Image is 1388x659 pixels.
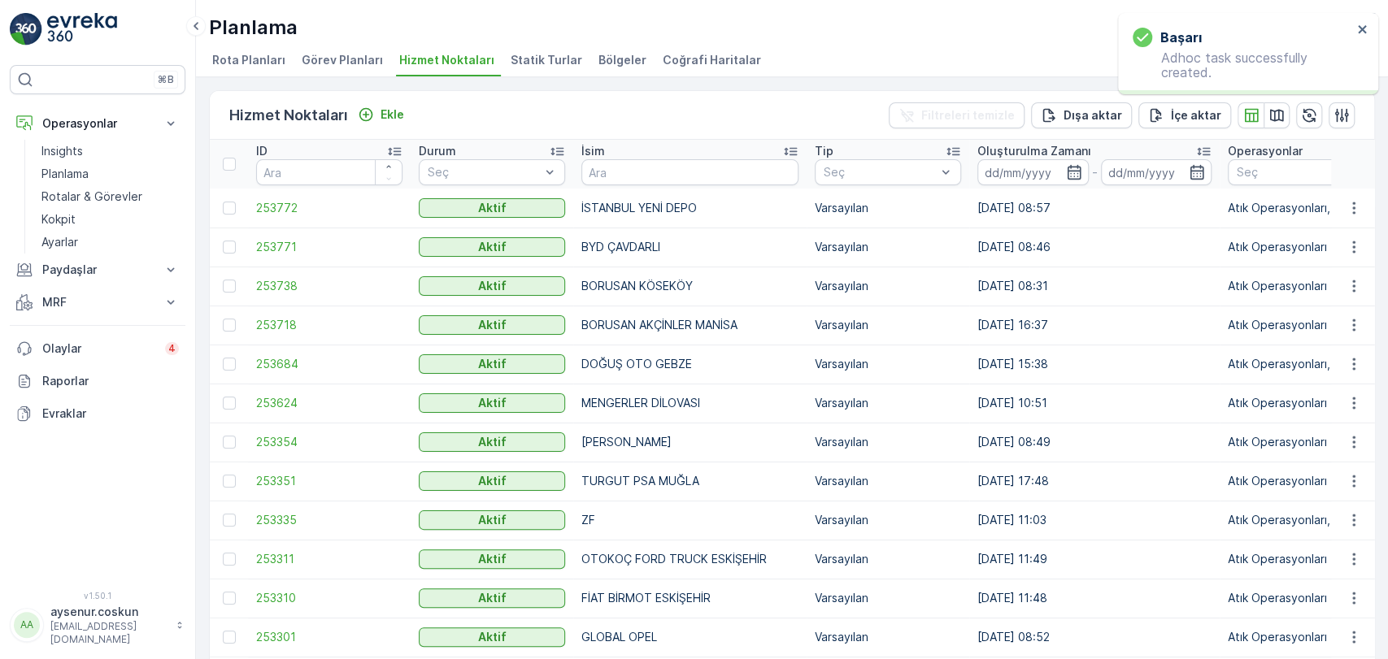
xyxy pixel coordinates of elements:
p: TURGUT PSA MUĞLA [581,473,798,489]
span: 253771 [256,239,402,255]
p: Kokpit [41,211,76,228]
span: Coğrafi Haritalar [663,52,761,68]
td: [DATE] 11:49 [969,540,1220,579]
a: 253772 [256,200,402,216]
span: Rota Planları [212,52,285,68]
button: Aktif [419,393,565,413]
a: Olaylar4 [10,332,185,365]
span: Hizmet Noktaları [399,52,494,68]
button: Operasyonlar [10,107,185,140]
img: logo_light-DOdMpM7g.png [47,13,117,46]
a: 253351 [256,473,402,489]
button: Paydaşlar [10,254,185,286]
p: Hizmet Noktaları [229,104,348,127]
p: MENGERLER DİLOVASI [581,395,798,411]
p: Seç [824,164,936,180]
button: Aktif [419,237,565,257]
button: Aktif [419,549,565,569]
p: Filtreleri temizle [921,107,1015,124]
p: BORUSAN AKÇİNLER MANİSA [581,317,798,333]
p: Varsayılan [815,395,961,411]
div: Toggle Row Selected [223,631,236,644]
td: [DATE] 11:03 [969,501,1220,540]
button: Aktif [419,471,565,491]
p: Aktif [478,473,507,489]
p: BORUSAN KÖSEKÖY [581,278,798,294]
p: ID [256,143,268,159]
p: Aktif [478,239,507,255]
a: 253718 [256,317,402,333]
span: Statik Turlar [511,52,582,68]
p: Varsayılan [815,551,961,567]
a: 253354 [256,434,402,450]
p: Planlama [41,166,89,182]
span: 253335 [256,512,402,528]
td: [DATE] 16:37 [969,306,1220,345]
a: Insights [35,140,185,163]
div: Toggle Row Selected [223,592,236,605]
a: Kokpit [35,208,185,231]
p: Rotalar & Görevler [41,189,142,205]
div: Toggle Row Selected [223,319,236,332]
p: Ayarlar [41,234,78,250]
a: 253738 [256,278,402,294]
td: [DATE] 08:57 [969,189,1220,228]
p: Varsayılan [815,278,961,294]
input: dd/mm/yyyy [1101,159,1212,185]
div: Toggle Row Selected [223,280,236,293]
p: Varsayılan [815,239,961,255]
button: Aktif [419,276,565,296]
p: Insights [41,143,83,159]
p: ZF [581,512,798,528]
a: 253311 [256,551,402,567]
h3: başarı [1160,28,1202,47]
p: Aktif [478,629,507,645]
p: Varsayılan [815,317,961,333]
td: [DATE] 08:49 [969,423,1220,462]
p: Aktif [478,317,507,333]
span: v 1.50.1 [10,591,185,600]
p: 4 [168,342,176,355]
button: Dışa aktar [1031,102,1132,128]
td: [DATE] 08:52 [969,618,1220,657]
p: Varsayılan [815,473,961,489]
p: Varsayılan [815,590,961,606]
p: aysenur.coskun [50,604,168,620]
span: Görev Planları [302,52,383,68]
p: Aktif [478,200,507,216]
button: Aktif [419,510,565,530]
span: 253310 [256,590,402,606]
div: Toggle Row Selected [223,514,236,527]
p: Varsayılan [815,200,961,216]
span: 253301 [256,629,402,645]
div: Toggle Row Selected [223,475,236,488]
p: İSTANBUL YENİ DEPO [581,200,798,216]
td: [DATE] 08:46 [969,228,1220,267]
div: AA [14,612,40,638]
p: Aktif [478,551,507,567]
p: MRF [42,294,153,310]
p: Ekle [381,106,404,123]
p: Durum [419,143,456,159]
p: DOĞUŞ OTO GEBZE [581,356,798,372]
p: Aktif [478,356,507,372]
div: Toggle Row Selected [223,553,236,566]
a: 253624 [256,395,402,411]
input: Ara [581,159,798,185]
p: Aktif [478,278,507,294]
p: Raporlar [42,373,179,389]
button: Aktif [419,627,565,647]
td: [DATE] 08:31 [969,267,1220,306]
p: Planlama [209,15,298,41]
td: [DATE] 11:48 [969,579,1220,618]
span: 253684 [256,356,402,372]
div: Toggle Row Selected [223,397,236,410]
div: Toggle Row Selected [223,436,236,449]
p: Aktif [478,434,507,450]
p: Tip [815,143,833,159]
p: OTOKOÇ FORD TRUCK ESKİŞEHİR [581,551,798,567]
